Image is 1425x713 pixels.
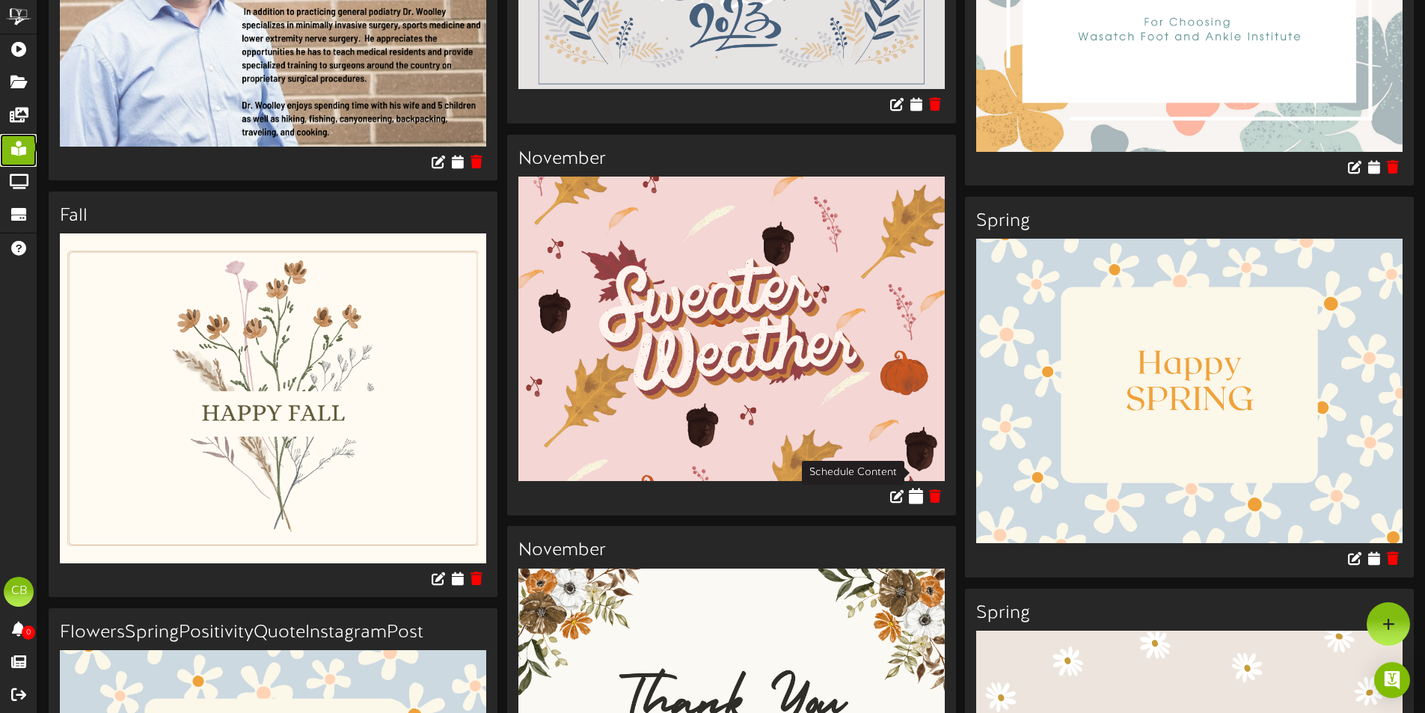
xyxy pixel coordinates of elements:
[60,206,486,226] h3: Fall
[518,177,945,481] img: c30e75f9-14c4-433c-a636-a47c274b27d9sweaterweather.png
[976,239,1403,543] img: 6eb7f8f6-d48e-4d2d-a9c9-5a82fe8d9257.png
[976,604,1403,623] h3: Spring
[4,577,34,607] div: CB
[976,212,1403,231] h3: Spring
[60,623,486,643] h3: FlowersSpringPositivityQuoteInstagramPost
[1374,662,1410,698] div: Open Intercom Messenger
[518,150,945,169] h3: November
[60,233,486,563] img: 79b8200d-2da8-4ec1-a16c-92e83cecefdcfall.png
[518,541,945,560] h3: November
[22,625,35,640] span: 0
